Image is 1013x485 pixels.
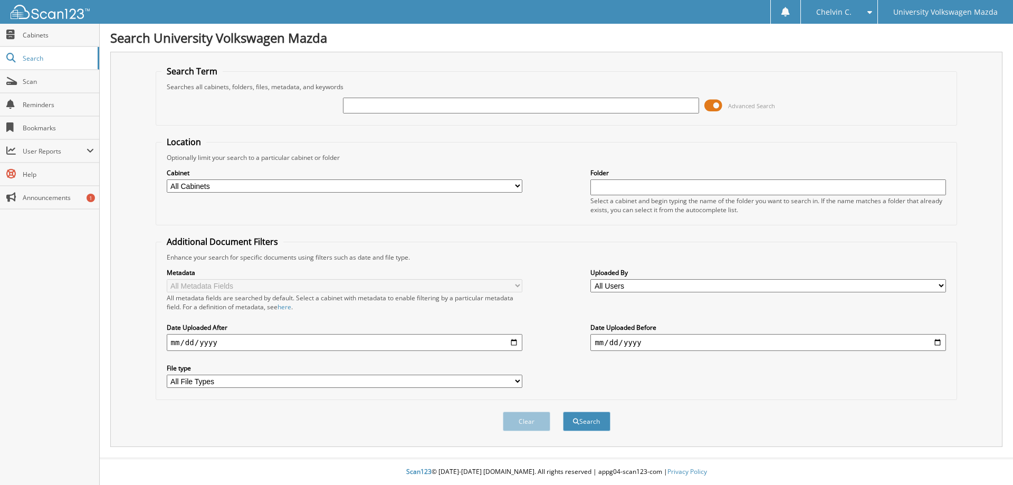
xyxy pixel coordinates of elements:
[23,123,94,132] span: Bookmarks
[563,412,610,431] button: Search
[11,5,90,19] img: scan123-logo-white.svg
[590,268,946,277] label: Uploaded By
[161,153,952,162] div: Optionally limit your search to a particular cabinet or folder
[893,9,998,15] span: University Volkswagen Mazda
[167,334,522,351] input: start
[23,100,94,109] span: Reminders
[23,170,94,179] span: Help
[23,54,92,63] span: Search
[161,136,206,148] legend: Location
[167,323,522,332] label: Date Uploaded After
[167,168,522,177] label: Cabinet
[23,193,94,202] span: Announcements
[87,194,95,202] div: 1
[278,302,291,311] a: here
[590,334,946,351] input: end
[167,293,522,311] div: All metadata fields are searched by default. Select a cabinet with metadata to enable filtering b...
[100,459,1013,485] div: © [DATE]-[DATE] [DOMAIN_NAME]. All rights reserved | appg04-scan123-com |
[110,29,1002,46] h1: Search University Volkswagen Mazda
[728,102,775,110] span: Advanced Search
[590,196,946,214] div: Select a cabinet and begin typing the name of the folder you want to search in. If the name match...
[161,236,283,248] legend: Additional Document Filters
[23,77,94,86] span: Scan
[161,82,952,91] div: Searches all cabinets, folders, files, metadata, and keywords
[161,65,223,77] legend: Search Term
[503,412,550,431] button: Clear
[167,364,522,373] label: File type
[167,268,522,277] label: Metadata
[960,434,1013,485] iframe: Chat Widget
[23,147,87,156] span: User Reports
[590,168,946,177] label: Folder
[816,9,852,15] span: Chelvin C.
[161,253,952,262] div: Enhance your search for specific documents using filters such as date and file type.
[667,467,707,476] a: Privacy Policy
[406,467,432,476] span: Scan123
[23,31,94,40] span: Cabinets
[590,323,946,332] label: Date Uploaded Before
